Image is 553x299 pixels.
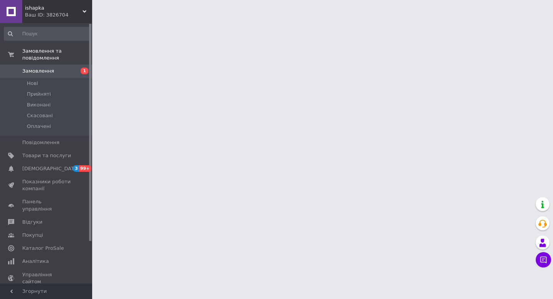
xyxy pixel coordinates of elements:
span: Показники роботи компанії [22,178,71,192]
span: Замовлення [22,68,54,75]
span: Скасовані [27,112,53,119]
span: Повідомлення [22,139,60,146]
span: Виконані [27,101,51,108]
span: 1 [81,68,88,74]
span: Відгуки [22,219,42,226]
span: [DEMOGRAPHIC_DATA] [22,165,79,172]
div: Ваш ID: 3826704 [25,12,92,18]
span: Управління сайтом [22,271,71,285]
span: Покупці [22,232,43,239]
span: Товари та послуги [22,152,71,159]
span: 99+ [79,165,92,172]
button: Чат з покупцем [536,252,551,267]
span: ishapka [25,5,83,12]
span: Каталог ProSale [22,245,64,252]
span: Прийняті [27,91,51,98]
input: Пошук [4,27,91,41]
span: Панель управління [22,198,71,212]
span: Замовлення та повідомлення [22,48,92,61]
span: Нові [27,80,38,87]
span: 3 [73,165,79,172]
span: Аналітика [22,258,49,265]
span: Оплачені [27,123,51,130]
